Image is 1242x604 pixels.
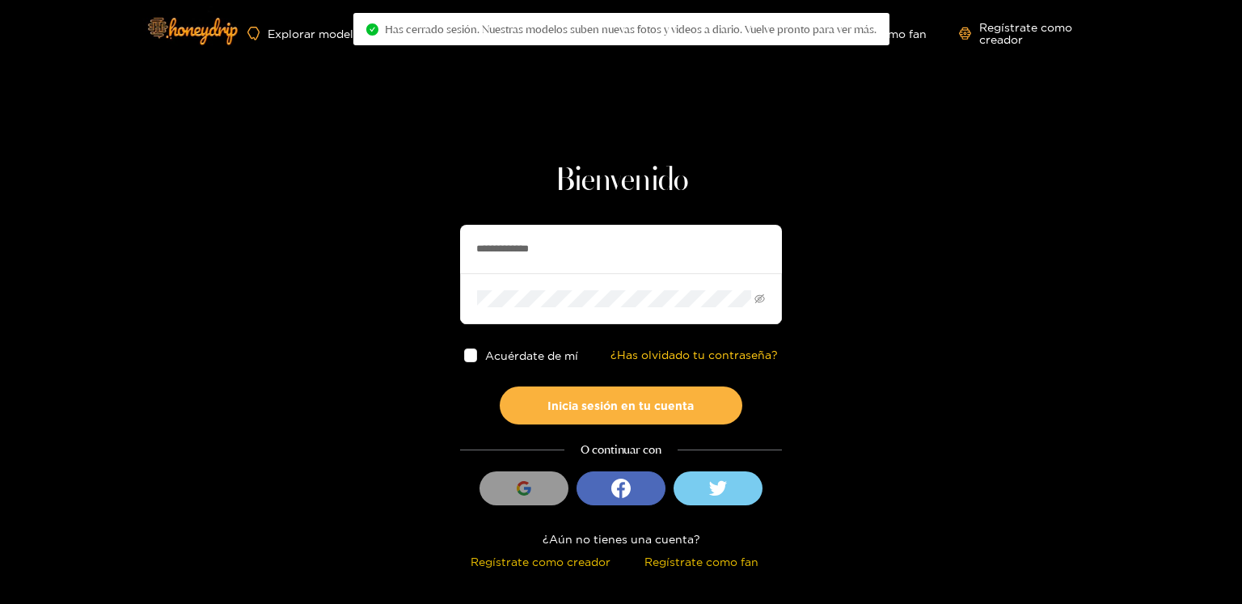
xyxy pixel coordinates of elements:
[247,27,366,40] a: Explorar modelos
[471,555,610,568] font: Regístrate como creador
[548,399,695,412] font: Inicia sesión en tu cuenta
[543,533,700,545] font: ¿Aún no tienes una cuenta?
[754,294,765,304] span: invisible para los ojos
[555,165,688,197] font: Bienvenido
[486,349,579,361] font: Acuérdate de mí
[979,21,1072,45] font: Regístrate como creador
[610,348,778,361] font: ¿Has olvidado tu contraseña?
[366,23,378,36] span: círculo de control
[500,386,742,424] button: Inicia sesión en tu cuenta
[268,27,366,40] font: Explorar modelos
[644,555,758,568] font: Regístrate como fan
[581,442,661,457] font: O continuar con
[959,21,1106,45] a: Regístrate como creador
[385,23,877,36] font: Has cerrado sesión. Nuestras modelos suben nuevas fotos y videos a diario. Vuelve pronto para ver...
